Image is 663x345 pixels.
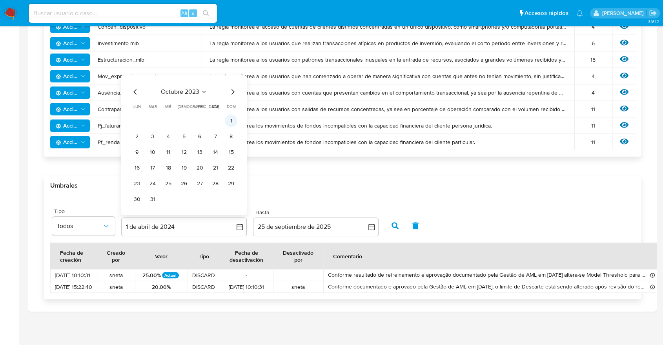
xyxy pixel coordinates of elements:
a: Notificaciones [576,10,583,16]
p: mercedes.medrano@mercadolibre.com [602,9,646,17]
button: search-icon [198,8,214,19]
span: 3.161.2 [648,18,659,25]
input: Buscar usuario o caso... [29,8,217,18]
span: Accesos rápidos [525,9,568,17]
span: s [192,9,194,17]
span: Alt [181,9,188,17]
a: Salir [649,9,657,17]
